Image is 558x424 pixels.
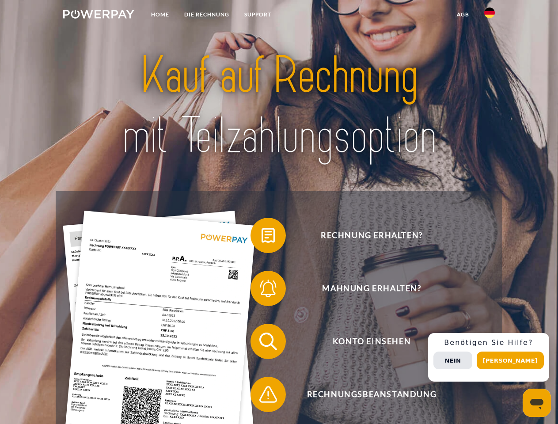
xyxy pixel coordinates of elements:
img: qb_warning.svg [257,383,279,405]
button: Nein [433,352,472,369]
iframe: Schaltfläche zum Öffnen des Messaging-Fensters [523,389,551,417]
button: [PERSON_NAME] [477,352,544,369]
span: Konto einsehen [263,324,480,359]
span: Rechnungsbeanstandung [263,377,480,412]
img: qb_bill.svg [257,224,279,246]
a: SUPPORT [237,7,279,23]
img: qb_search.svg [257,330,279,352]
button: Mahnung erhalten? [251,271,480,306]
button: Rechnung erhalten? [251,218,480,253]
img: qb_bell.svg [257,277,279,299]
button: Konto einsehen [251,324,480,359]
h3: Benötigen Sie Hilfe? [433,338,544,347]
img: title-powerpay_de.svg [84,42,474,169]
span: Mahnung erhalten? [263,271,480,306]
div: Schnellhilfe [428,333,549,382]
img: de [484,8,495,18]
a: agb [449,7,477,23]
a: DIE RECHNUNG [177,7,237,23]
span: Rechnung erhalten? [263,218,480,253]
a: Home [144,7,177,23]
img: logo-powerpay-white.svg [63,10,134,19]
button: Rechnungsbeanstandung [251,377,480,412]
